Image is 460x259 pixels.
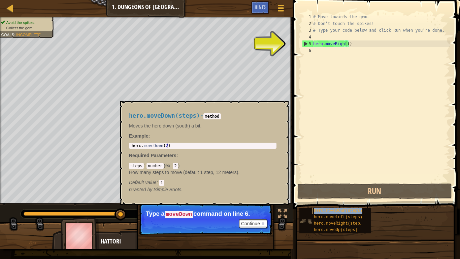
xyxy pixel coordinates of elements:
button: Continue [239,219,267,228]
p: How many steps to move (default 1 step, 12 meters). [129,169,276,176]
img: thang_avatar_frame.png [61,217,100,255]
span: Default value [129,180,157,185]
span: Hints [255,4,266,10]
code: 2 [173,163,178,169]
li: Collect the gem. [1,25,50,31]
img: portrait.png [299,215,312,228]
button: Show game menu [272,1,289,17]
div: 6 [302,47,313,54]
div: Hattori [101,237,234,246]
code: 1 [159,180,164,186]
span: : [14,32,16,37]
div: 5 [302,40,313,47]
span: Incomplete [16,32,41,37]
span: ex [165,163,170,168]
button: Run [297,183,452,199]
code: steps [129,163,144,169]
strong: : [129,133,150,139]
span: hero.moveUp(steps) [314,228,358,232]
span: Avoid the spikes. [6,20,35,25]
span: hero.moveDown(steps) [314,208,362,213]
div: ( ) [129,162,276,186]
span: Example [129,133,149,139]
p: Moves the hero down (south) a bit. [129,122,276,129]
p: Type a command on line 6. [146,210,265,218]
span: : [157,180,159,185]
em: Simple Boots. [129,187,183,192]
span: hero.moveLeft(steps) [314,215,362,220]
code: number [146,163,164,169]
span: : [144,163,146,168]
span: hero.moveDown(steps) [129,112,200,119]
h4: - [129,113,276,119]
li: Avoid the spikes. [1,20,50,25]
span: Goals [1,32,14,37]
div: 2 [302,20,313,27]
div: 3 [302,27,313,34]
span: : [170,163,173,168]
code: moveDown [165,211,194,218]
span: hero.moveRight(steps) [314,221,365,226]
span: : [176,153,178,158]
span: Granted by [129,187,154,192]
code: method [203,113,221,119]
div: 1 [302,13,313,20]
div: 4 [302,34,313,40]
button: Toggle fullscreen [276,208,289,222]
span: Collect the gem. [6,26,34,30]
span: Required Parameters [129,153,176,158]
